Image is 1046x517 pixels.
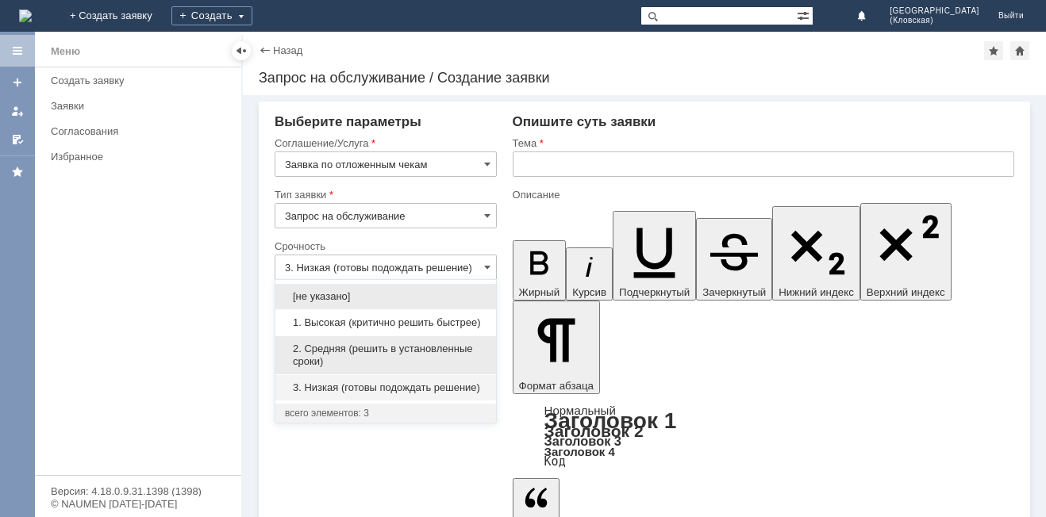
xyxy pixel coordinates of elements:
div: Заявки [51,100,232,112]
span: 1. Высокая (критично решить быстрее) [285,316,486,329]
div: Добавить в избранное [984,41,1003,60]
span: Верхний индекс [867,286,945,298]
span: (Кловская) [890,16,979,25]
button: Формат абзаца [513,301,600,394]
a: Заявки [44,94,238,118]
div: Срочность [275,241,494,251]
a: Перейти на домашнюю страницу [19,10,32,22]
div: Создать [171,6,252,25]
span: Расширенный поиск [797,7,813,22]
div: Избранное [51,151,214,163]
div: Создать заявку [51,75,232,86]
div: © NAUMEN [DATE]-[DATE] [51,499,225,509]
span: Зачеркнутый [702,286,766,298]
div: Соглашение/Услуга [275,138,494,148]
div: Тема [513,138,1011,148]
span: Жирный [519,286,560,298]
div: всего элементов: 3 [285,407,486,419]
div: Скрыть меню [232,41,251,60]
button: Верхний индекс [860,203,952,301]
a: Создать заявку [44,68,238,93]
a: Заголовок 3 [544,434,621,448]
a: Код [544,454,566,469]
a: Заголовок 4 [544,445,615,458]
a: Назад [273,44,302,56]
a: Заголовок 1 [544,408,677,433]
span: Курсив [572,286,606,298]
a: Заголовок 2 [544,422,644,440]
div: Описание [513,190,1011,200]
div: Тип заявки [275,190,494,200]
button: Зачеркнутый [696,218,772,301]
div: Версия: 4.18.0.9.31.1398 (1398) [51,486,225,496]
span: [не указано] [285,290,486,303]
img: logo [19,10,32,22]
span: Формат абзаца [519,380,594,392]
button: Нижний индекс [772,206,860,301]
a: Создать заявку [5,70,30,95]
button: Подчеркнутый [613,211,696,301]
div: Согласования [51,125,232,137]
span: Нижний индекс [779,286,854,298]
span: Опишите суть заявки [513,114,656,129]
div: Сделать домашней страницей [1010,41,1029,60]
a: Мои заявки [5,98,30,124]
div: Формат абзаца [513,405,1014,467]
a: Нормальный [544,404,616,417]
span: Выберите параметры [275,114,421,129]
a: Согласования [44,119,238,144]
span: [GEOGRAPHIC_DATA] [890,6,979,16]
a: Мои согласования [5,127,30,152]
div: Запрос на обслуживание / Создание заявки [259,70,1030,86]
button: Курсив [566,247,613,301]
button: Жирный [513,240,567,301]
div: Меню [51,42,80,61]
span: 2. Средняя (решить в установленные сроки) [285,343,486,368]
span: 3. Низкая (готовы подождать решение) [285,381,486,394]
span: Подчеркнутый [619,286,690,298]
